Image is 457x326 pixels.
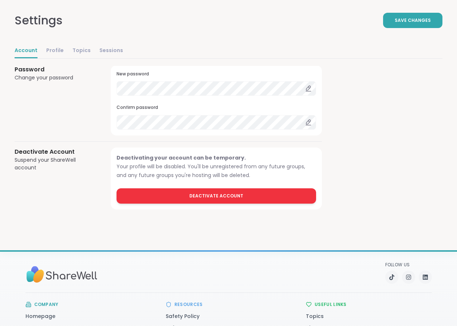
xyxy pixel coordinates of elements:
[385,271,398,284] a: TikTok
[315,302,347,307] h3: Useful Links
[46,44,64,58] a: Profile
[25,313,55,320] a: Homepage
[117,154,246,161] span: Deactivating your account can be temporary.
[34,302,59,307] h3: Company
[15,74,93,82] div: Change your password
[15,148,93,156] h3: Deactivate Account
[166,313,200,320] a: Safety Policy
[189,193,243,199] span: Deactivate Account
[117,163,305,179] span: Your profile will be disabled. You'll be unregistered from any future groups, and any future grou...
[117,188,316,204] button: Deactivate Account
[395,17,431,24] span: Save Changes
[385,262,432,268] p: Follow Us
[117,105,316,111] h3: Confirm password
[15,44,38,58] a: Account
[402,271,415,284] a: Instagram
[15,65,93,74] h3: Password
[25,263,98,286] img: Sharewell
[117,71,316,77] h3: New password
[419,271,432,284] a: LinkedIn
[306,313,324,320] a: Topics
[72,44,91,58] a: Topics
[174,302,203,307] h3: Resources
[15,12,63,29] div: Settings
[383,13,442,28] button: Save Changes
[15,156,93,172] div: Suspend your ShareWell account
[99,44,123,58] a: Sessions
